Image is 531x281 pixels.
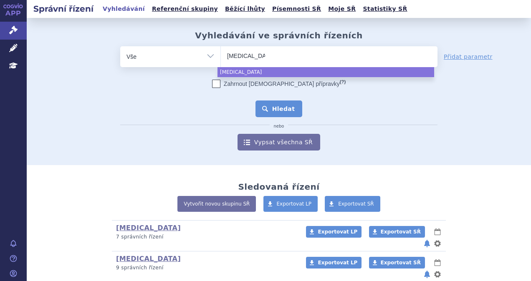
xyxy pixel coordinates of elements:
i: nebo [270,124,288,129]
a: Běžící lhůty [223,3,268,15]
a: [MEDICAL_DATA] [116,255,181,263]
a: Referenční skupiny [149,3,220,15]
button: notifikace [423,269,431,279]
button: nastavení [433,238,442,248]
a: Exportovat LP [306,257,362,268]
li: [MEDICAL_DATA] [217,67,434,77]
span: Exportovat LP [318,229,357,235]
h2: Sledovaná řízení [238,182,319,192]
a: Moje SŘ [326,3,358,15]
label: Zahrnout [DEMOGRAPHIC_DATA] přípravky [212,80,346,88]
h2: Vyhledávání ve správních řízeních [195,30,363,40]
button: lhůty [433,227,442,237]
span: Exportovat SŘ [381,229,421,235]
a: Písemnosti SŘ [270,3,324,15]
p: 9 správních řízení [116,264,295,271]
button: nastavení [433,269,442,279]
a: Vypsat všechna SŘ [238,134,320,151]
a: Statistiky SŘ [360,3,410,15]
a: Exportovat LP [306,226,362,238]
span: Exportovat LP [277,201,312,207]
button: lhůty [433,258,442,268]
a: Vytvořit novou skupinu SŘ [177,196,256,212]
span: Exportovat LP [318,260,357,266]
a: Vyhledávání [100,3,147,15]
p: 7 správních řízení [116,233,295,241]
a: [MEDICAL_DATA] [116,224,181,232]
a: Exportovat LP [263,196,318,212]
h2: Správní řízení [27,3,100,15]
a: Exportovat SŘ [325,196,380,212]
span: Exportovat SŘ [381,260,421,266]
a: Exportovat SŘ [369,226,425,238]
a: Exportovat SŘ [369,257,425,268]
span: Exportovat SŘ [338,201,374,207]
button: notifikace [423,238,431,248]
abbr: (?) [340,79,346,85]
a: Přidat parametr [444,53,493,61]
button: Hledat [255,100,303,117]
